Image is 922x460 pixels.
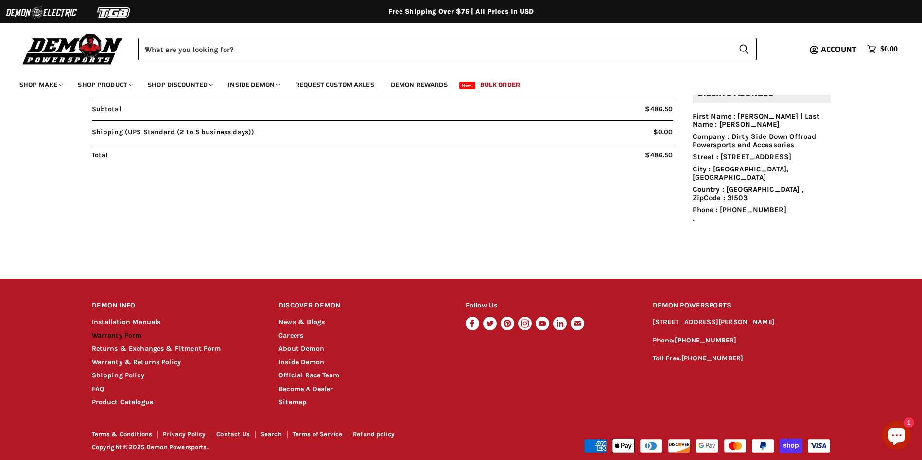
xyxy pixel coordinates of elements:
[261,430,282,438] a: Search
[12,75,69,95] a: Shop Make
[653,294,831,317] h2: DEMON POWERSPORTS
[92,144,580,167] span: Total
[92,294,261,317] h2: DEMON INFO
[653,317,831,328] p: [STREET_ADDRESS][PERSON_NAME]
[645,151,673,159] span: $486.50
[473,75,527,95] a: Bulk Order
[70,75,139,95] a: Shop Product
[92,430,153,438] a: Terms & Conditions
[466,294,634,317] h2: Follow Us
[731,38,757,60] button: Search
[216,430,250,438] a: Contact Us
[72,7,850,16] div: Free Shipping Over $75 | All Prices In USD
[278,385,333,393] a: Become A Dealer
[138,38,731,60] input: When autocomplete results are available use up and down arrows to review and enter to select
[278,358,324,366] a: Inside Demon
[693,206,831,214] li: Phone : [PHONE_NUMBER]
[862,42,903,56] a: $0.00
[693,165,831,182] li: City : [GEOGRAPHIC_DATA], [GEOGRAPHIC_DATA]
[140,75,219,95] a: Shop Discounted
[92,358,181,366] a: Warranty & Returns Policy
[653,128,673,136] span: $0.00
[92,121,580,144] span: Shipping (UPS Standard (2 to 5 business days))
[221,75,286,95] a: Inside Demon
[880,45,898,54] span: $0.00
[693,186,831,203] li: Country : [GEOGRAPHIC_DATA] , ZipCode : 31503
[681,354,743,362] a: [PHONE_NUMBER]
[278,371,339,379] a: Official Race Team
[92,98,580,121] span: Subtotal
[19,32,126,66] img: Demon Powersports
[92,444,462,451] p: Copyright © 2025 Demon Powersports.
[821,43,856,55] span: Account
[693,133,831,150] li: Company : Dirty Side Down Offroad Powersports and Accessories
[92,344,221,353] a: Returns & Exchanges & Fitment Form
[92,331,142,340] a: Warranty Form
[278,294,447,317] h2: DISCOVER DEMON
[278,398,307,406] a: Sitemap
[693,153,831,161] li: Street : [STREET_ADDRESS]
[383,75,455,95] a: Demon Rewards
[92,318,161,326] a: Installation Manuals
[653,353,831,364] p: Toll Free:
[278,331,303,340] a: Careers
[78,3,151,22] img: TGB Logo 2
[653,335,831,346] p: Phone:
[879,421,914,452] inbox-online-store-chat: Shopify online store chat
[693,112,831,129] li: First Name : [PERSON_NAME] | Last Name : [PERSON_NAME]
[92,431,462,441] nav: Footer
[675,336,736,344] a: [PHONE_NUMBER]
[92,371,144,379] a: Shipping Policy
[278,318,325,326] a: News & Blogs
[817,45,862,54] a: Account
[293,430,342,438] a: Terms of Service
[163,430,206,438] a: Privacy Policy
[693,112,831,222] ul: ,
[288,75,382,95] a: Request Custom Axles
[5,3,78,22] img: Demon Electric Logo 2
[92,385,104,393] a: FAQ
[645,105,673,113] span: $486.50
[278,344,324,353] a: About Demon
[138,38,757,60] form: Product
[12,71,895,95] ul: Main menu
[92,398,154,406] a: Product Catalogue
[353,430,395,438] a: Refund policy
[459,82,476,89] span: New!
